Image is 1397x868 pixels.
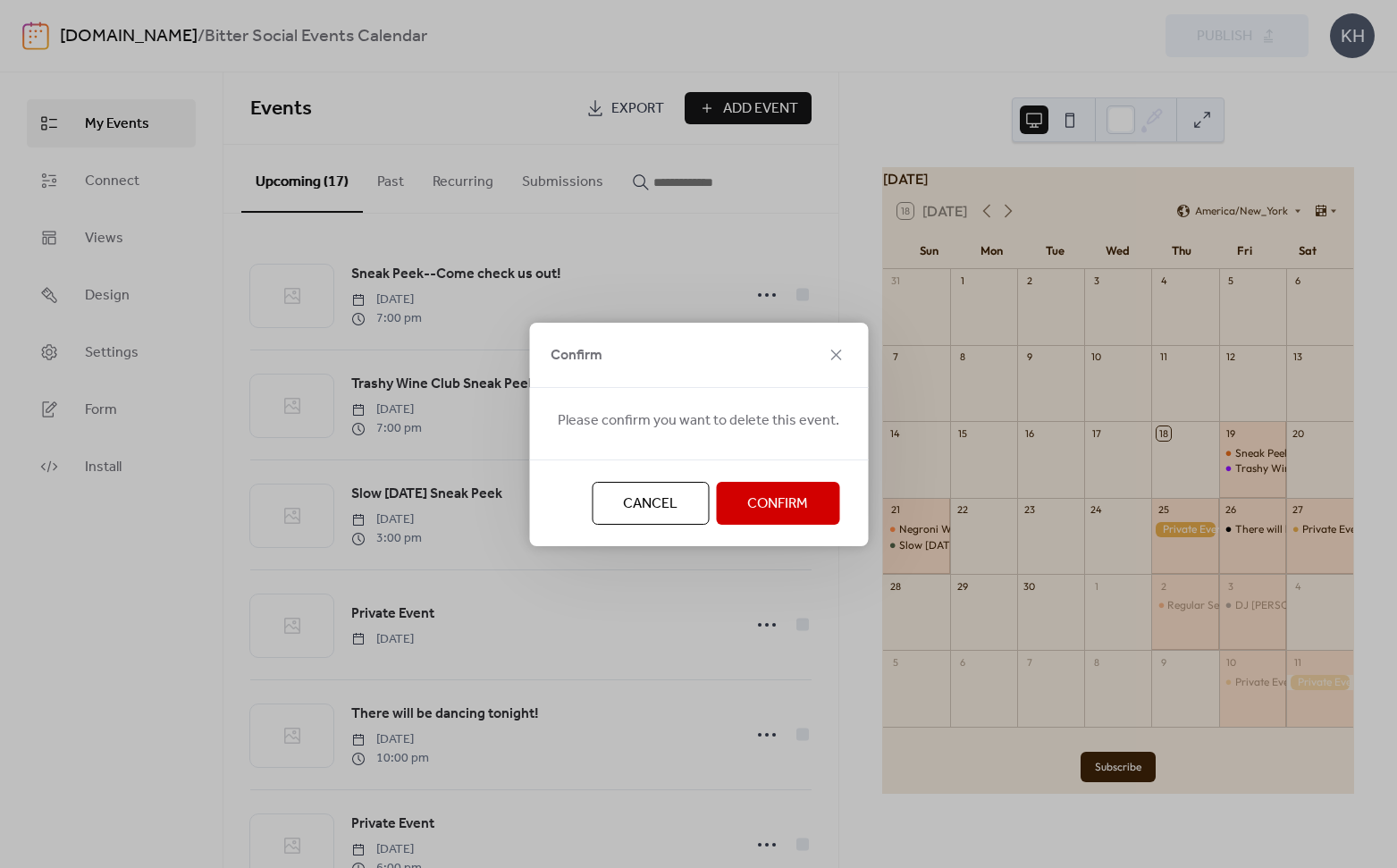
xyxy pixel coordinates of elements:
button: Confirm [716,482,839,525]
button: Cancel [592,482,709,525]
span: Please confirm you want to delete this event. [558,410,839,432]
span: Confirm [747,493,808,515]
span: Cancel [623,493,677,515]
span: Confirm [551,345,602,367]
